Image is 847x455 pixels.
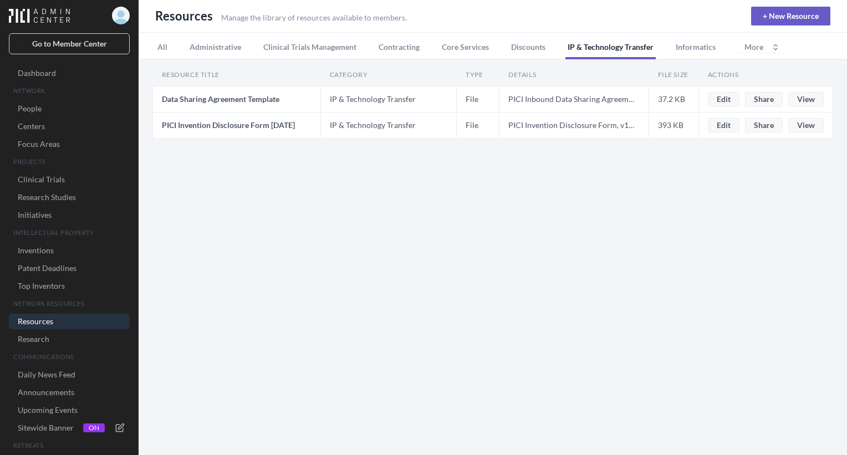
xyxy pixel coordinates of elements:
button: COMMUNICATIONS [9,349,130,365]
button: RETREATS [9,438,130,453]
th: Resource Title [153,68,321,86]
td: IP & Technology Transfer [321,113,457,139]
span: RETREATS [13,441,127,450]
button: NETWORK RESOURCES [9,296,130,311]
td: IP & Technology Transfer [321,86,457,113]
td: 393 KB [649,113,699,139]
span: NETWORK [13,86,127,95]
a: Initiatives [9,207,130,223]
td: PICI Invention Disclosure Form, v1.0, [DATE].docx [499,113,649,139]
td: Data Sharing Agreement Template [153,86,321,113]
button: Contracting [376,33,422,59]
button: PROJECTS [9,154,130,170]
a: Inventions [9,243,130,258]
a: Dashboard [9,65,130,81]
th: Category [321,68,457,86]
button: Edit [708,92,739,106]
a: Research Studies [9,190,130,205]
a: Patent Deadlines [9,260,130,276]
button: Administrative [187,33,243,59]
button: Informatics [673,33,718,59]
th: File Size [649,68,699,86]
button: Clinical Trials Management [261,33,359,59]
img: Workflow [9,8,70,23]
a: Centers [9,119,130,134]
span: COMMUNICATIONS [13,352,127,361]
th: Details [499,68,649,86]
th: Type [457,68,499,86]
span: More [744,42,763,53]
a: Announcements [9,385,130,400]
th: Actions [699,68,833,86]
span: NETWORK RESOURCES [13,299,127,308]
a: Go to Member Center [9,33,130,54]
td: PICI Inbound Data Sharing Agreement.docx [499,86,649,113]
button: Share [745,118,783,132]
button: NETWORK [9,83,130,99]
button: More [736,42,788,53]
td: File [457,86,499,113]
a: People [9,101,130,116]
span: INTELLECTUAL PROPERTY [13,228,127,237]
button: Share [745,92,783,106]
button: IP & Technology Transfer [565,33,656,59]
a: View [788,118,824,132]
a: Research [9,331,130,347]
p: Manage the library of resources available to members. [221,12,407,23]
button: Discounts [509,33,548,59]
a: Upcoming Events [9,402,130,418]
a: View [788,92,824,106]
nav: Tabs [155,33,830,59]
button: Sitewide BannerON [9,420,130,436]
a: Daily News Feed [9,367,130,382]
a: + New Resource [751,7,830,25]
button: Core Services [440,33,491,59]
a: Clinical Trials [9,172,130,187]
button: All [155,33,170,59]
span: PROJECTS [13,157,127,166]
button: INTELLECTUAL PROPERTY [9,225,130,241]
td: File [457,113,499,139]
h1: Resources [155,8,221,24]
a: Top Inventors [9,278,130,294]
a: Resources [9,314,130,329]
a: Focus Areas [9,136,130,152]
td: PICI Invention Disclosure Form [DATE] [153,113,321,139]
td: 37.2 KB [649,86,699,113]
span: ON [83,423,105,432]
button: Edit [708,118,739,132]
